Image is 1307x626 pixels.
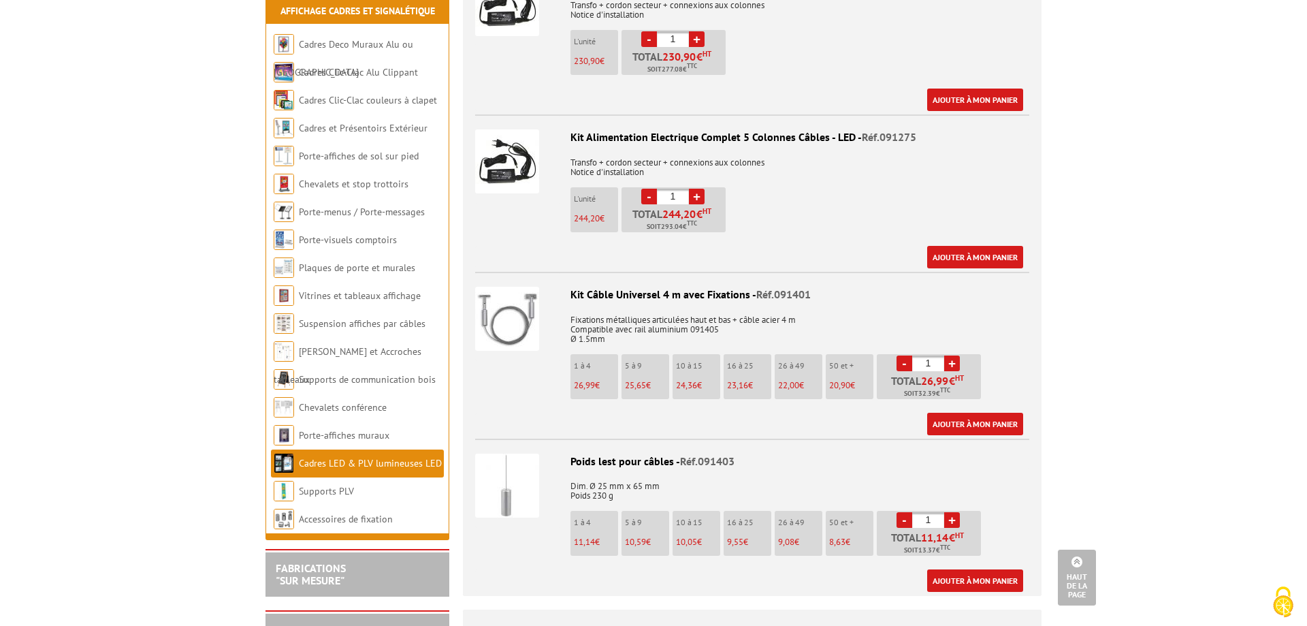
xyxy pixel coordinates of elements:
[274,146,294,166] img: Porte-affiches de sol sur pied
[727,379,748,391] span: 23,16
[897,512,912,528] a: -
[641,31,657,47] a: -
[676,361,720,371] p: 10 à 15
[274,202,294,222] img: Porte-menus / Porte-messages
[727,518,771,527] p: 16 à 25
[274,397,294,418] img: Chevalets conférence
[829,361,873,371] p: 50 et +
[475,454,539,518] img: Poids lest pour câbles
[727,536,743,548] span: 9,55
[274,174,294,194] img: Chevalets et stop trottoirs
[299,178,408,190] a: Chevalets et stop trottoirs
[299,457,442,469] a: Cadres LED & PLV lumineuses LED
[862,130,916,144] span: Réf.091275
[829,536,845,548] span: 8,63
[299,122,427,134] a: Cadres et Présentoirs Extérieur
[274,230,294,250] img: Porte-visuels comptoirs
[829,381,873,390] p: €
[778,536,794,548] span: 9,08
[299,373,436,386] a: Supports de communication bois
[918,388,936,399] span: 32.39
[574,518,618,527] p: 1 à 4
[727,361,771,371] p: 16 à 25
[274,345,421,386] a: [PERSON_NAME] et Accroches tableaux
[703,49,711,59] sup: HT
[641,189,657,204] a: -
[897,356,912,371] a: -
[687,219,697,227] sup: TTC
[625,361,669,371] p: 5 à 9
[955,531,964,540] sup: HT
[475,472,1029,501] p: Dim. Ø 25 mm x 65 mm Poids 230 g
[676,518,720,527] p: 10 à 15
[955,373,964,383] sup: HT
[880,532,981,556] p: Total
[676,536,697,548] span: 10,05
[676,381,720,390] p: €
[940,544,950,551] sup: TTC
[625,381,669,390] p: €
[280,5,435,17] a: Affichage Cadres et Signalétique
[574,37,618,46] p: L'unité
[475,129,539,193] img: Kit Alimentation Electrique Complet 5 Colonnes Câbles - LED
[274,38,413,78] a: Cadres Deco Muraux Alu ou [GEOGRAPHIC_DATA]
[274,481,294,501] img: Supports PLV
[662,51,696,62] span: 230,90
[276,561,346,587] a: FABRICATIONS"Sur Mesure"
[778,518,822,527] p: 26 à 49
[574,536,595,548] span: 11,14
[927,569,1023,592] a: Ajouter à mon panier
[475,306,1029,344] p: Fixations métalliques articulées haut et bas + câble acier 4 m Compatible avec rail aluminium 091...
[475,148,1029,177] p: Transfo + cordon secteur + connexions aux colonnes Notice d'installation
[299,429,389,441] a: Porte-affiches muraux
[274,118,294,138] img: Cadres et Présentoirs Extérieur
[274,313,294,334] img: Suspension affiches par câbles
[829,537,873,547] p: €
[475,454,1029,469] div: Poids lest pour câbles -
[274,425,294,445] img: Porte-affiches muraux
[676,537,720,547] p: €
[662,208,711,219] span: €
[647,221,697,232] span: Soit €
[829,518,873,527] p: 50 et +
[274,257,294,278] img: Plaques de porte et murales
[299,262,415,274] a: Plaques de porte et murales
[299,94,437,106] a: Cadres Clic-Clac couleurs à clapet
[625,536,646,548] span: 10,59
[299,317,425,330] a: Suspension affiches par câbles
[574,361,618,371] p: 1 à 4
[689,189,705,204] a: +
[299,485,354,497] a: Supports PLV
[689,31,705,47] a: +
[274,341,294,362] img: Cimaises et Accroches tableaux
[662,64,683,75] span: 277.08
[475,287,1029,302] div: Kit Câble Universel 4 m avec Fixations -
[918,545,936,556] span: 13.37
[1058,550,1096,606] a: Haut de la page
[662,51,711,62] span: €
[921,532,964,543] span: €
[829,379,850,391] span: 20,90
[661,221,683,232] span: 293.04
[274,285,294,306] img: Vitrines et tableaux affichage
[778,537,822,547] p: €
[299,206,425,218] a: Porte-menus / Porte-messages
[625,537,669,547] p: €
[921,375,964,386] span: €
[625,208,726,232] p: Total
[574,381,618,390] p: €
[574,55,600,67] span: 230,90
[680,454,735,468] span: Réf.091403
[299,513,393,525] a: Accessoires de fixation
[921,375,949,386] span: 26,99
[1266,585,1300,619] img: Cookies (fenêtre modale)
[274,34,294,54] img: Cadres Deco Muraux Alu ou Bois
[927,246,1023,268] a: Ajouter à mon panier
[778,381,822,390] p: €
[574,213,600,224] span: 244,20
[778,379,799,391] span: 22,00
[1259,580,1307,626] button: Cookies (fenêtre modale)
[880,375,981,399] p: Total
[574,379,595,391] span: 26,99
[475,287,539,351] img: Kit Câble Universel 4 m avec Fixations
